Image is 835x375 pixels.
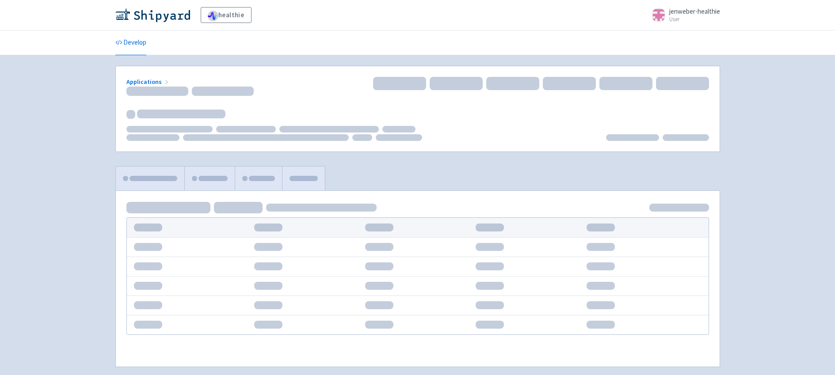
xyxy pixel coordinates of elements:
[201,7,252,23] a: healthie
[669,7,720,15] span: jenweber-healthie
[115,8,190,22] img: Shipyard logo
[646,8,720,22] a: jenweber-healthie User
[669,16,720,22] small: User
[126,78,170,86] a: Applications
[115,30,146,55] a: Develop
